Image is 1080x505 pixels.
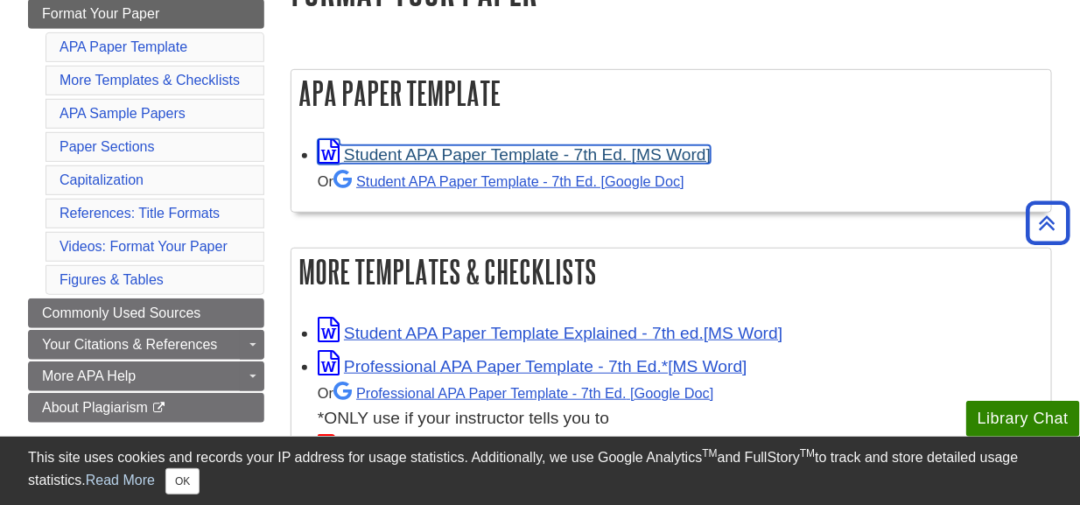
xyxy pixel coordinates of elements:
[333,385,713,401] a: Professional APA Paper Template - 7th Ed.
[291,249,1051,295] h2: More Templates & Checklists
[28,393,264,423] a: About Plagiarism
[318,145,711,164] a: Link opens in new window
[42,400,148,415] span: About Plagiarism
[42,305,200,320] span: Commonly Used Sources
[1020,211,1076,235] a: Back to Top
[318,357,747,375] a: Link opens in new window
[318,385,713,401] small: Or
[318,324,782,342] a: Link opens in new window
[291,70,1051,116] h2: APA Paper Template
[86,473,155,487] a: Read More
[28,361,264,391] a: More APA Help
[28,298,264,328] a: Commonly Used Sources
[60,106,186,121] a: APA Sample Papers
[966,401,1080,437] button: Library Chat
[318,173,684,189] small: Or
[28,330,264,360] a: Your Citations & References
[42,6,159,21] span: Format Your Paper
[60,139,155,154] a: Paper Sections
[60,239,228,254] a: Videos: Format Your Paper
[28,447,1052,494] div: This site uses cookies and records your IP address for usage statistics. Additionally, we use Goo...
[60,39,187,54] a: APA Paper Template
[151,403,166,414] i: This link opens in a new window
[60,206,220,221] a: References: Title Formats
[60,73,240,88] a: More Templates & Checklists
[333,173,684,189] a: Student APA Paper Template - 7th Ed. [Google Doc]
[318,380,1042,431] div: *ONLY use if your instructor tells you to
[60,172,144,187] a: Capitalization
[702,447,717,459] sup: TM
[800,447,815,459] sup: TM
[42,337,217,352] span: Your Citations & References
[165,468,200,494] button: Close
[60,272,164,287] a: Figures & Tables
[42,368,136,383] span: More APA Help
